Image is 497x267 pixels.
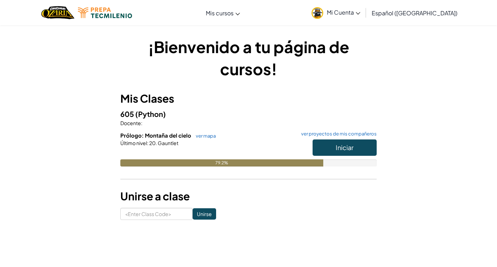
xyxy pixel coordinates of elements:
span: Mi Cuenta [327,9,360,16]
img: Tecmilenio logo [78,7,132,18]
span: Iniciar [336,143,354,152]
span: : [141,120,142,126]
div: 79.2% [120,159,323,166]
a: Mis cursos [202,3,244,22]
h3: Mis Clases [120,91,377,107]
span: Último nivel [120,140,147,146]
img: avatar [312,7,323,19]
span: Español ([GEOGRAPHIC_DATA]) [372,9,457,17]
span: Docente [120,120,141,126]
span: (Python) [135,109,166,118]
input: <Enter Class Code> [120,208,193,220]
span: Prólogo: Montaña del cielo [120,132,192,139]
input: Unirse [193,208,216,220]
h3: Unirse a clase [120,188,377,204]
a: Ozaria by CodeCombat logo [41,5,74,20]
span: Gauntlet [157,140,178,146]
img: Home [41,5,74,20]
a: Español ([GEOGRAPHIC_DATA]) [368,3,461,22]
span: 20. [148,140,157,146]
a: ver mapa [192,133,216,139]
a: Mi Cuenta [308,1,364,24]
span: : [147,140,148,146]
h1: ¡Bienvenido a tu página de cursos! [120,36,377,80]
span: 605 [120,109,135,118]
button: Iniciar [313,139,377,156]
span: Mis cursos [206,9,234,17]
a: ver proyectos de mis compañeros [298,132,377,136]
